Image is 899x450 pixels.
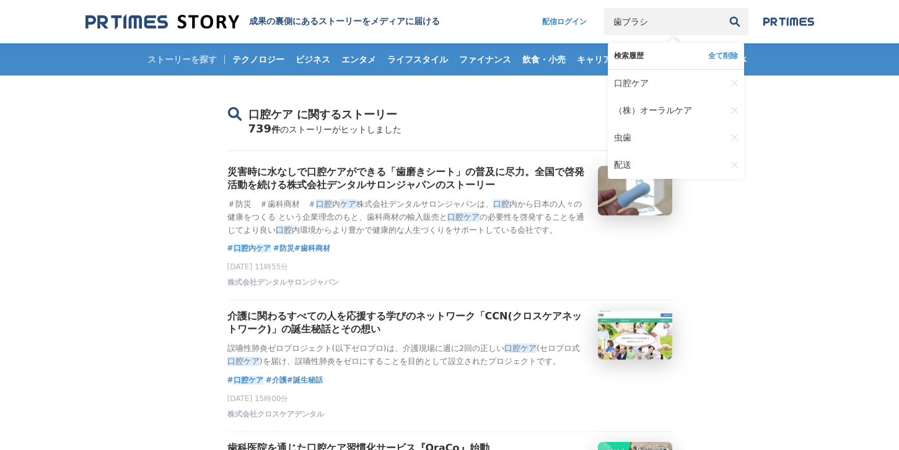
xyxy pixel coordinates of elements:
[572,54,642,65] span: キャリア・教育
[463,212,480,222] em: ケア
[336,54,381,65] span: エンタメ
[227,310,588,336] h3: 介護に関わるすべての人を応援する学びのネットワーク「CCN(クロスケアネットワーク)」の誕生秘話とその想い
[520,344,537,353] em: ケア
[340,199,356,209] em: ケア
[227,242,273,254] a: #口腔内ケア
[234,244,248,253] em: 口腔
[614,152,726,179] a: 配送
[382,43,453,76] a: ライフスタイル
[227,54,289,65] span: テクノロジー
[227,374,266,386] a: #口腔ケア
[614,78,649,89] span: 口腔ケア
[227,43,289,76] a: テクノロジー
[721,8,748,35] button: 検索
[287,374,323,386] a: #誕生秘話
[273,242,294,254] a: #防災
[336,43,381,76] a: エンタメ
[243,357,260,366] em: ケア
[316,199,332,209] em: 口腔
[614,70,726,97] a: 口腔ケア
[294,242,330,254] a: #歯科商材
[504,344,520,353] em: 口腔
[227,277,339,288] span: 株式会社デンタルサロンジャパン
[454,43,516,76] a: ファイナンス
[227,413,324,422] a: 株式会社クロスケアデンタル
[604,8,721,35] input: キーワードで検索
[86,14,239,30] img: 成果の裏側にあるストーリーをメディアに届ける
[227,122,672,151] div: 739
[454,54,516,65] span: ファイナンス
[227,357,243,366] em: 口腔
[493,199,509,209] em: 口腔
[227,409,324,420] span: 株式会社クロスケアデンタル
[276,225,292,235] em: 口腔
[572,43,642,76] a: キャリア・教育
[447,212,463,222] em: 口腔
[266,374,287,386] a: #介護
[530,8,599,35] a: 配信ログイン
[227,342,588,368] p: 誤嚥性肺炎ゼロプロジェクト(以下ゼロプロ)は、介護現場に週に2回の正しい (セロプロ式 )を届け、誤嚥性肺炎をゼロにすることを目的として設立されたプロジェクトです。
[382,54,453,65] span: ライフスタイル
[291,54,335,65] span: ビジネス
[614,124,726,152] a: 虫歯
[614,97,726,124] a: （株）オーラルケア
[86,14,440,30] a: 成果の裏側にあるストーリーをメディアに届ける 成果の裏側にあるストーリーをメディアに届ける
[256,244,271,253] em: ケア
[614,132,631,144] span: 虫歯
[614,51,644,61] span: 検索履歴
[227,166,672,236] a: 災害時に水なしで口腔ケアができる「歯磨きシート」の普及に尽力。全国で啓発活動を続ける株式会社デンタルサロンジャパンのストーリー＃防災 ＃歯科商材 ＃口腔内ケア株式会社デンタルサロンジャパンは、口...
[614,160,631,171] span: 配送
[227,394,672,404] p: [DATE] 15時00分
[248,108,397,121] span: 口腔ケア に関するストーリー
[227,262,672,272] p: [DATE] 11時55分
[227,166,588,192] h3: 災害時に水なしで口腔ケアができる「歯磨きシート」の普及に尽力。全国で啓発活動を続ける株式会社デンタルサロンジャパンのストーリー
[227,310,672,368] a: 介護に関わるすべての人を応援する学びのネットワーク「CCN(クロスケアネットワーク)」の誕生秘話とその想い誤嚥性肺炎ゼロプロジェクト(以下ゼロプロ)は、介護現場に週に2回の正しい口腔ケア(セロプ...
[248,376,263,384] em: ケア
[227,281,339,290] a: 株式会社デンタルサロンジャパン
[227,198,588,236] p: ＃防災 ＃歯科商材 ＃ 内 株式会社デンタルサロンジャパンは、 内から日本の人々の健康をつくる という企業理念のもと、歯科商材の輸入販売と の必要性を啓発することを通じてより良い 内環境からより...
[227,242,273,254] span: # 内
[291,43,335,76] a: ビジネス
[517,43,571,76] a: 飲食・小売
[227,374,266,386] span: #
[271,124,280,134] span: 件
[763,17,814,27] img: prtimes
[249,16,440,27] h1: 成果の裏側にあるストーリーをメディアに届ける
[708,51,738,61] button: 全て削除
[614,105,692,116] span: （株）オーラルケア
[234,376,248,384] em: 口腔
[517,54,571,65] span: 飲食・小売
[280,124,401,134] span: のストーリーがヒットしました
